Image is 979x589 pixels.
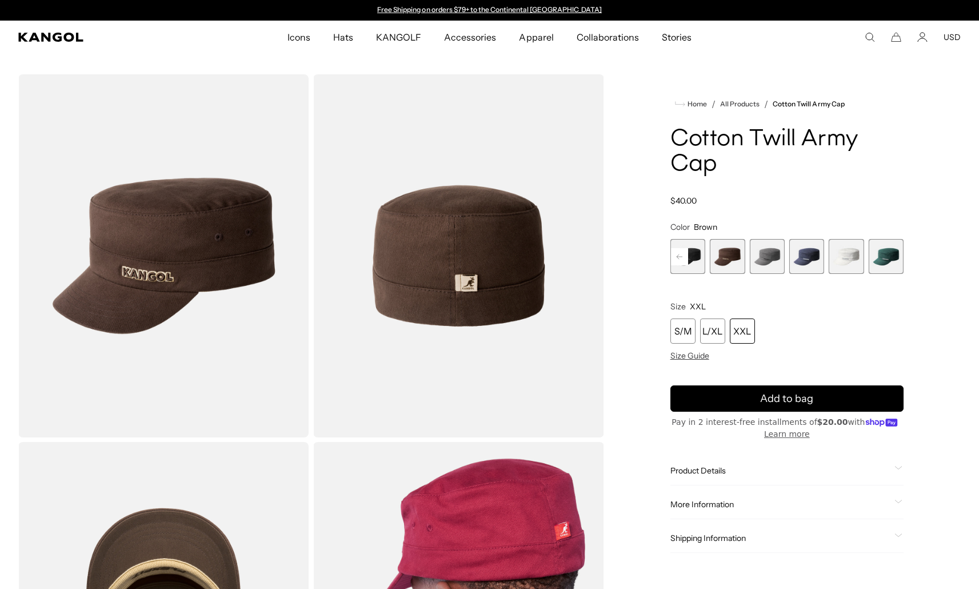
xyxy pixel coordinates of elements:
a: Cotton Twill Army Cap [773,100,845,108]
a: Hats [322,21,365,54]
div: L/XL [700,319,725,344]
button: Cart [891,32,901,42]
li: / [760,97,768,111]
span: KANGOLF [376,21,421,54]
a: Kangol [18,33,190,42]
nav: breadcrumbs [670,97,904,111]
a: Stories [650,21,703,54]
label: Brown [710,239,745,274]
a: KANGOLF [365,21,433,54]
a: Account [917,32,928,42]
label: Grey [749,239,784,274]
div: 8 of 9 [829,239,864,274]
span: Add to bag [760,391,813,407]
div: 5 of 9 [710,239,745,274]
span: Shipping Information [670,533,890,543]
span: Size [670,301,686,312]
label: Black [670,239,705,274]
span: Brown [694,222,717,232]
a: Accessories [433,21,508,54]
div: 6 of 9 [749,239,784,274]
span: Apparel [519,21,553,54]
span: Product Details [670,465,890,476]
h1: Cotton Twill Army Cap [670,127,904,177]
div: S/M [670,319,696,344]
li: / [707,97,716,111]
label: White [829,239,864,274]
span: Home [685,100,707,108]
span: More Information [670,499,890,510]
div: Announcement [372,6,608,15]
a: Apparel [508,21,565,54]
span: Stories [662,21,692,54]
a: Icons [276,21,322,54]
div: 7 of 9 [789,239,824,274]
a: All Products [720,100,760,108]
a: Free Shipping on orders $79+ to the Continental [GEOGRAPHIC_DATA] [377,5,602,14]
span: Color [670,222,690,232]
span: $40.00 [670,196,697,206]
div: XXL [730,319,755,344]
summary: Search here [865,32,875,42]
a: Home [675,99,707,109]
span: Size Guide [670,351,709,361]
button: Add to bag [670,385,904,412]
img: color-brown [18,74,309,437]
img: color-brown [313,74,604,437]
a: Collaborations [565,21,650,54]
span: Hats [333,21,353,54]
span: XXL [690,301,706,312]
span: Icons [287,21,310,54]
slideshow-component: Announcement bar [372,6,608,15]
div: 1 of 2 [372,6,608,15]
label: Navy [789,239,824,274]
div: 9 of 9 [869,239,904,274]
button: USD [944,32,961,42]
span: Accessories [444,21,496,54]
label: Pine [869,239,904,274]
span: Collaborations [577,21,639,54]
div: 4 of 9 [670,239,705,274]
